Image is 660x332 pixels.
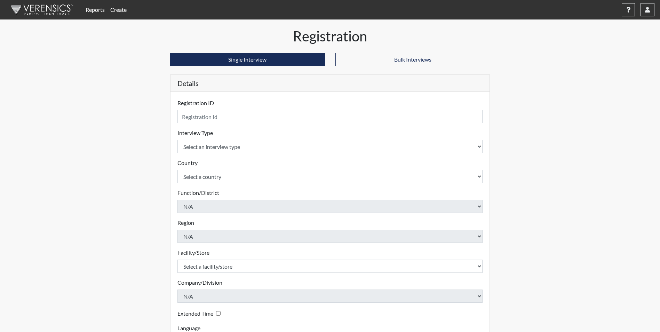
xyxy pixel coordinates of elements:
[177,309,213,318] label: Extended Time
[108,3,129,17] a: Create
[170,75,490,92] h5: Details
[177,189,219,197] label: Function/District
[177,159,198,167] label: Country
[177,110,483,123] input: Insert a Registration ID, which needs to be a unique alphanumeric value for each interviewee
[170,28,490,45] h1: Registration
[177,248,209,257] label: Facility/Store
[177,129,213,137] label: Interview Type
[177,278,222,287] label: Company/Division
[335,53,490,66] button: Bulk Interviews
[177,308,223,318] div: Checking this box will provide the interviewee with an accomodation of extra time to answer each ...
[177,99,214,107] label: Registration ID
[177,219,194,227] label: Region
[83,3,108,17] a: Reports
[170,53,325,66] button: Single Interview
